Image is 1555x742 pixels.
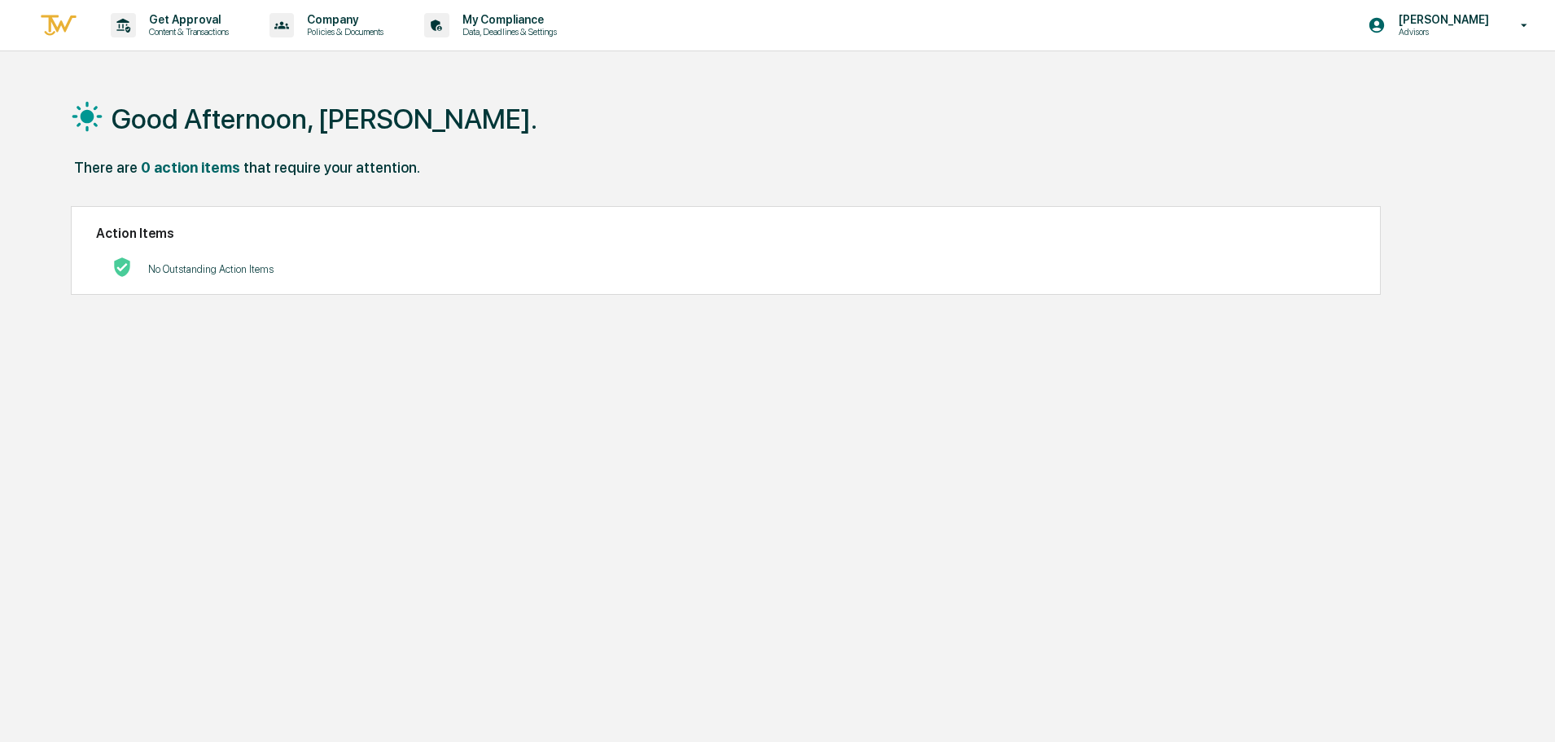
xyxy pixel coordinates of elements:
[1386,26,1497,37] p: Advisors
[449,26,565,37] p: Data, Deadlines & Settings
[243,159,420,176] div: that require your attention.
[96,226,1356,241] h2: Action Items
[449,13,565,26] p: My Compliance
[294,26,392,37] p: Policies & Documents
[141,159,240,176] div: 0 action items
[294,13,392,26] p: Company
[112,257,132,277] img: No Actions logo
[1386,13,1497,26] p: [PERSON_NAME]
[74,159,138,176] div: There are
[136,13,237,26] p: Get Approval
[136,26,237,37] p: Content & Transactions
[112,103,537,135] h1: Good Afternoon, [PERSON_NAME].
[148,263,274,275] p: No Outstanding Action Items
[39,12,78,39] img: logo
